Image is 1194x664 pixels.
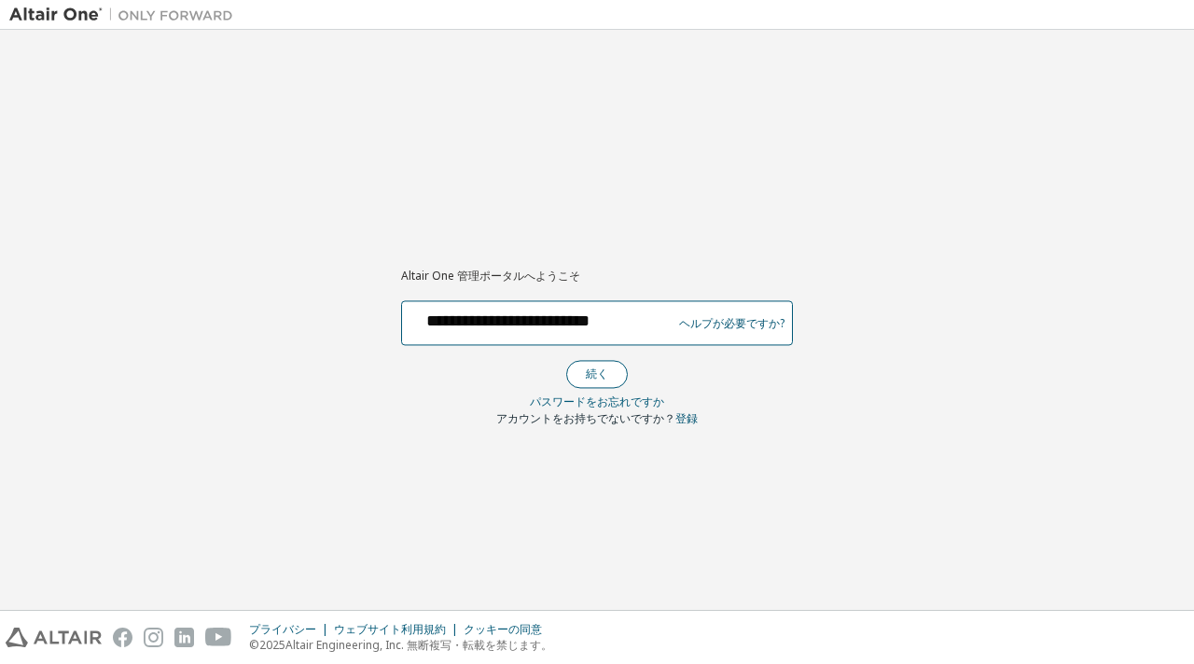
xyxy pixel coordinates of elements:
[259,637,285,653] font: 2025
[6,628,102,647] img: altair_logo.svg
[530,394,664,410] font: パスワードをお忘れですか
[464,621,542,637] font: クッキーの同意
[496,411,675,427] font: アカウントをお持ちでないですか？
[113,628,132,647] img: facebook.svg
[679,315,784,331] font: ヘルプが必要ですか?
[249,621,316,637] font: プライバシー
[334,621,446,637] font: ウェブサイト利用規約
[401,268,580,284] font: Altair One 管理ポータルへようこそ
[566,361,628,389] button: 続く
[285,637,552,653] font: Altair Engineering, Inc. 無断複写・転載を禁じます。
[679,323,784,324] a: ヘルプが必要ですか?
[205,628,232,647] img: youtube.svg
[144,628,163,647] img: instagram.svg
[675,411,698,427] a: 登録
[586,367,608,382] font: 続く
[9,6,243,24] img: アルタイルワン
[249,637,259,653] font: ©
[174,628,194,647] img: linkedin.svg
